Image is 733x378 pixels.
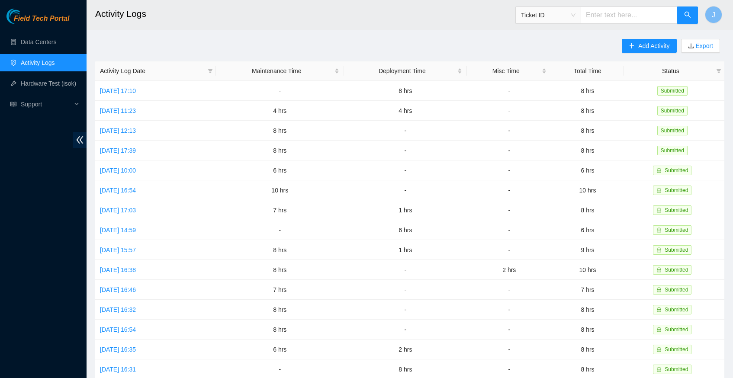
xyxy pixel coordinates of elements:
[21,38,56,45] a: Data Centers
[208,68,213,74] span: filter
[712,10,715,20] span: J
[657,146,688,155] span: Submitted
[216,280,344,300] td: 7 hrs
[551,340,624,359] td: 8 hrs
[344,300,467,320] td: -
[14,15,69,23] span: Field Tech Portal
[467,220,551,240] td: -
[629,43,635,50] span: plus
[551,180,624,200] td: 10 hrs
[216,220,344,240] td: -
[344,220,467,240] td: 6 hrs
[100,187,136,194] a: [DATE] 16:54
[216,160,344,180] td: 6 hrs
[467,141,551,160] td: -
[100,346,136,353] a: [DATE] 16:35
[467,240,551,260] td: -
[665,227,688,233] span: Submitted
[681,39,720,53] button: downloadExport
[6,9,44,24] img: Akamai Technologies
[216,260,344,280] td: 8 hrs
[665,247,688,253] span: Submitted
[467,101,551,121] td: -
[100,326,136,333] a: [DATE] 16:54
[216,340,344,359] td: 6 hrs
[656,168,662,173] span: lock
[216,101,344,121] td: 4 hrs
[100,227,136,234] a: [DATE] 14:59
[216,141,344,160] td: 8 hrs
[206,64,215,77] span: filter
[6,16,69,27] a: Akamai TechnologiesField Tech Portal
[344,200,467,220] td: 1 hrs
[656,208,662,213] span: lock
[467,340,551,359] td: -
[100,107,136,114] a: [DATE] 11:23
[629,66,713,76] span: Status
[100,87,136,94] a: [DATE] 17:10
[656,307,662,312] span: lock
[622,39,676,53] button: plusAdd Activity
[551,260,624,280] td: 10 hrs
[716,68,721,74] span: filter
[694,42,713,49] a: Export
[665,287,688,293] span: Submitted
[467,160,551,180] td: -
[344,121,467,141] td: -
[100,207,136,214] a: [DATE] 17:03
[656,287,662,292] span: lock
[656,327,662,332] span: lock
[21,96,72,113] span: Support
[100,286,136,293] a: [DATE] 16:46
[344,240,467,260] td: 1 hrs
[216,180,344,200] td: 10 hrs
[684,11,691,19] span: search
[344,340,467,359] td: 2 hrs
[551,300,624,320] td: 8 hrs
[344,160,467,180] td: -
[344,81,467,101] td: 8 hrs
[467,320,551,340] td: -
[705,6,722,23] button: J
[551,121,624,141] td: 8 hrs
[638,41,669,51] span: Add Activity
[73,132,87,148] span: double-left
[216,200,344,220] td: 7 hrs
[551,101,624,121] td: 8 hrs
[100,147,136,154] a: [DATE] 17:39
[657,106,688,115] span: Submitted
[467,260,551,280] td: 2 hrs
[551,160,624,180] td: 6 hrs
[551,200,624,220] td: 8 hrs
[657,86,688,96] span: Submitted
[665,167,688,173] span: Submitted
[551,141,624,160] td: 8 hrs
[665,267,688,273] span: Submitted
[100,127,136,134] a: [DATE] 12:13
[467,180,551,200] td: -
[665,346,688,352] span: Submitted
[551,320,624,340] td: 8 hrs
[216,81,344,101] td: -
[551,81,624,101] td: 8 hrs
[467,81,551,101] td: -
[677,6,698,24] button: search
[551,61,624,81] th: Total Time
[344,260,467,280] td: -
[688,43,694,50] span: download
[344,180,467,200] td: -
[344,280,467,300] td: -
[100,366,136,373] a: [DATE] 16:31
[467,300,551,320] td: -
[100,66,204,76] span: Activity Log Date
[100,167,136,174] a: [DATE] 10:00
[656,247,662,253] span: lock
[656,227,662,233] span: lock
[656,347,662,352] span: lock
[216,240,344,260] td: 8 hrs
[551,280,624,300] td: 7 hrs
[581,6,678,24] input: Enter text here...
[665,187,688,193] span: Submitted
[21,59,55,66] a: Activity Logs
[467,280,551,300] td: -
